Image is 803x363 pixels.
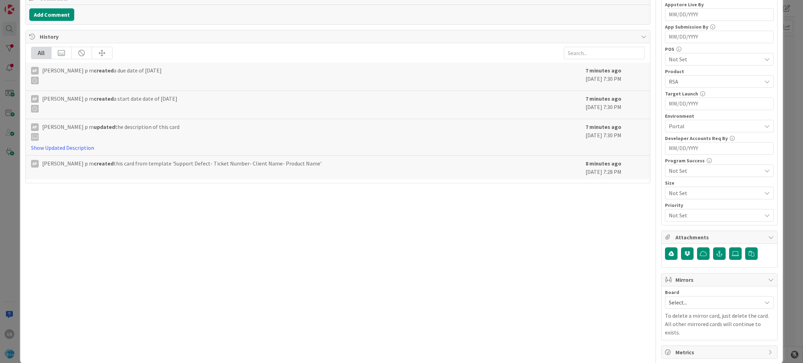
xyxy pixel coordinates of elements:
span: Not Set [669,210,758,220]
span: RSA [669,77,762,86]
div: [DATE] 7:28 PM [586,159,645,176]
b: 7 minutes ago [586,67,621,74]
div: Ap [31,67,39,75]
span: [PERSON_NAME] p m a start date date of [DATE] [42,94,177,113]
b: created [94,67,114,74]
input: MM/DD/YYYY [669,98,770,110]
span: [PERSON_NAME] p m a due date of [DATE] [42,66,162,84]
span: Mirrors [675,276,765,284]
span: [PERSON_NAME] p m this card from template 'Support Defect- Ticket Number- Client Name- Product Name' [42,159,322,168]
span: Board [665,290,679,295]
a: Show Updated Description [31,144,94,151]
b: 7 minutes ago [586,123,621,130]
span: [PERSON_NAME] p m the description of this card [42,123,179,141]
div: Size [665,180,774,185]
div: Target Launch [665,91,774,96]
button: Add Comment [29,8,74,21]
b: 8 minutes ago [586,160,621,167]
span: Select... [669,298,758,307]
div: Program Success [665,158,774,163]
div: Appstore Live By [665,2,774,7]
span: Metrics [675,348,765,356]
input: Search... [564,47,645,59]
div: Environment [665,114,774,118]
b: created [94,95,114,102]
div: [DATE] 7:30 PM [586,94,645,115]
input: MM/DD/YYYY [669,9,770,21]
div: App Submission By [665,24,774,29]
b: 7 minutes ago [586,95,621,102]
span: Attachments [675,233,765,241]
div: All [31,47,52,59]
input: MM/DD/YYYY [669,31,770,43]
div: Priority [665,203,774,208]
b: updated [94,123,115,130]
div: [DATE] 7:30 PM [586,66,645,87]
span: Portal [669,122,762,130]
div: Product [665,69,774,74]
span: Not Set [669,188,758,198]
div: Developer Accounts Req By [665,136,774,141]
div: [DATE] 7:30 PM [586,123,645,152]
input: MM/DD/YYYY [669,142,770,154]
div: POS [665,47,774,52]
div: Ap [31,160,39,168]
b: created [94,160,114,167]
span: Not Set [669,55,762,63]
span: Not Set [669,167,762,175]
div: Ap [31,95,39,103]
p: To delete a mirror card, just delete the card. All other mirrored cards will continue to exists. [665,311,774,337]
span: History [40,32,638,41]
div: Ap [31,123,39,131]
